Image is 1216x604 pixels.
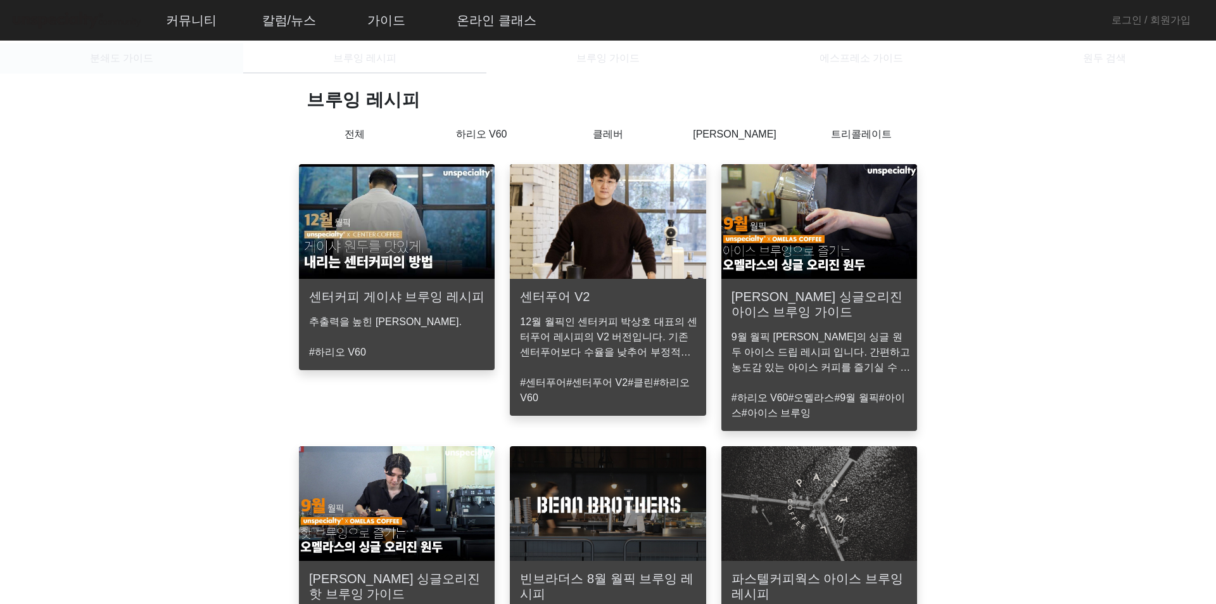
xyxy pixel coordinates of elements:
p: [PERSON_NAME] [671,127,798,142]
h3: [PERSON_NAME] 싱글오리진 핫 브루잉 가이드 [309,571,484,601]
a: 대화 [84,402,163,434]
a: #하리오 V60 [731,392,788,403]
a: 설정 [163,402,243,434]
p: 클레버 [545,127,671,142]
a: 온라인 클래스 [446,3,547,37]
span: 브루잉 가이드 [576,53,640,63]
a: #9월 월픽 [834,392,878,403]
a: 커뮤니티 [156,3,227,37]
h3: [PERSON_NAME] 싱글오리진 아이스 브루잉 가이드 [731,289,907,319]
h3: 센터푸어 V2 [520,289,590,304]
h3: 파스텔커피웍스 아이스 브루잉 레시피 [731,571,907,601]
h3: 빈브라더스 8월 월픽 브루잉 레시피 [520,571,695,601]
span: 대화 [116,421,131,432]
a: #아이스 브루잉 [742,408,811,418]
p: 9월 월픽 [PERSON_NAME]의 싱글 원두 아이스 드립 레시피 입니다. 간편하고 농도감 있는 아이스 커피를 즐기실 수 있습니다. [731,330,912,375]
a: #하리오 V60 [309,347,366,357]
h3: 센터커피 게이샤 브루잉 레시피 [309,289,484,304]
p: 12월 월픽인 센터커피 박상호 대표의 센터푸어 레시피의 V2 버전입니다. 기존 센터푸어보다 수율을 낮추어 부정적인 맛이 억제되었습니다. [520,314,700,360]
a: #센터푸어 [520,377,566,388]
a: 센터커피 게이샤 브루잉 레시피추출력을 높힌 [PERSON_NAME].#하리오 V60 [291,164,502,431]
a: [PERSON_NAME] 싱글오리진 아이스 브루잉 가이드9월 월픽 [PERSON_NAME]의 싱글 원두 아이스 드립 레시피 입니다. 간편하고 농도감 있는 아이스 커피를 즐기실... [714,164,925,431]
img: logo [10,10,143,32]
a: #클린 [628,377,654,388]
a: #센터푸어 V2 [566,377,628,388]
a: 칼럼/뉴스 [252,3,327,37]
a: #오멜라스 [788,392,834,403]
span: 에스프레소 가이드 [820,53,903,63]
span: 설정 [196,421,211,431]
p: 추출력을 높힌 [PERSON_NAME]. [309,314,490,330]
a: 로그인 / 회원가입 [1111,13,1191,28]
span: 분쇄도 가이드 [90,53,153,63]
span: 원두 검색 [1083,53,1126,63]
h1: 브루잉 레시피 [307,89,925,112]
p: 전체 [291,127,418,149]
a: 가이드 [357,3,415,37]
a: 센터푸어 V212월 월픽인 센터커피 박상호 대표의 센터푸어 레시피의 V2 버전입니다. 기존 센터푸어보다 수율을 낮추어 부정적인 맛이 억제되었습니다.#센터푸어#센터푸어 V2#클... [502,164,713,431]
span: 브루잉 레시피 [333,53,396,63]
p: 하리오 V60 [418,127,545,142]
p: 트리콜레이트 [798,127,925,142]
span: 홈 [40,421,47,431]
a: 홈 [4,402,84,434]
